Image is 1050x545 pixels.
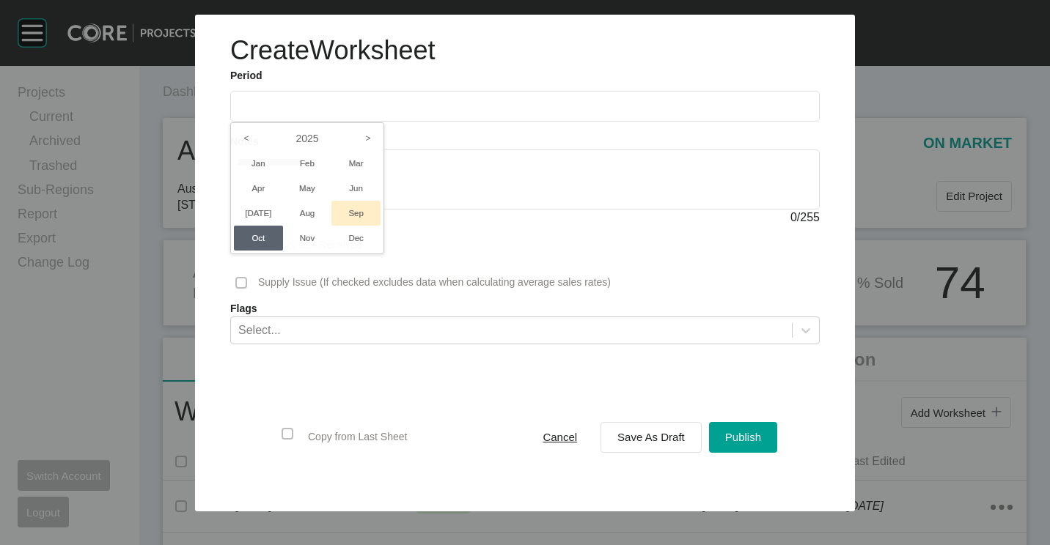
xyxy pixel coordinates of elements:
[356,126,381,151] i: >
[234,226,283,251] li: Oct
[234,201,283,226] li: [DATE]
[234,126,259,151] i: <
[331,176,381,201] li: Jun
[331,201,381,226] li: Sep
[234,126,381,151] label: 2025
[234,176,283,201] li: Apr
[331,151,381,176] li: Mar
[234,151,283,176] li: Jan
[283,176,332,201] li: May
[283,226,332,251] li: Nov
[283,201,332,226] li: Aug
[283,151,332,176] li: Feb
[331,226,381,251] li: Dec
